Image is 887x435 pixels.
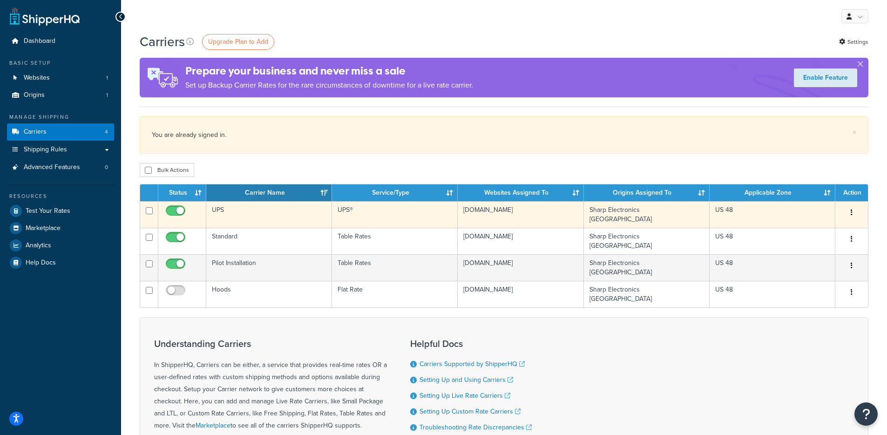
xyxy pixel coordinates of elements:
h3: Helpful Docs [410,339,532,349]
li: Carriers [7,123,114,141]
li: Origins [7,87,114,104]
span: Websites [24,74,50,82]
div: You are already signed in. [152,129,856,142]
th: Origins Assigned To: activate to sort column ascending [584,184,710,201]
a: Analytics [7,237,114,254]
span: 0 [105,163,108,171]
a: Origins 1 [7,87,114,104]
td: [DOMAIN_NAME] [458,201,583,228]
a: Carriers 4 [7,123,114,141]
td: US 48 [710,201,835,228]
li: Websites [7,69,114,87]
a: Setting Up Custom Rate Carriers [420,407,521,416]
a: Help Docs [7,254,114,271]
button: Bulk Actions [140,163,194,177]
span: Dashboard [24,37,55,45]
span: Advanced Features [24,163,80,171]
a: Enable Feature [794,68,857,87]
td: [DOMAIN_NAME] [458,228,583,254]
th: Carrier Name: activate to sort column ascending [206,184,332,201]
p: Set up Backup Carrier Rates for the rare circumstances of downtime for a live rate carrier. [185,79,473,92]
span: Upgrade Plan to Add [208,37,268,47]
div: In ShipperHQ, Carriers can be either, a service that provides real-time rates OR a user-defined r... [154,339,387,432]
a: Dashboard [7,33,114,50]
a: Upgrade Plan to Add [202,34,274,50]
td: Table Rates [332,254,458,281]
td: Sharp Electronics [GEOGRAPHIC_DATA] [584,281,710,307]
div: Basic Setup [7,59,114,67]
span: Analytics [26,242,51,250]
th: Applicable Zone: activate to sort column ascending [710,184,835,201]
span: 1 [106,74,108,82]
div: Manage Shipping [7,113,114,121]
td: Flat Rate [332,281,458,307]
a: Marketplace [7,220,114,237]
a: ShipperHQ Home [10,7,80,26]
td: Hoods [206,281,332,307]
a: Settings [839,35,868,48]
h3: Understanding Carriers [154,339,387,349]
td: Pilot Installation [206,254,332,281]
span: Help Docs [26,259,56,267]
li: Advanced Features [7,159,114,176]
a: × [853,129,856,136]
a: Test Your Rates [7,203,114,219]
td: Sharp Electronics [GEOGRAPHIC_DATA] [584,201,710,228]
a: Setting Up Live Rate Carriers [420,391,510,401]
button: Open Resource Center [854,402,878,426]
span: Shipping Rules [24,146,67,154]
span: 4 [105,128,108,136]
td: [DOMAIN_NAME] [458,281,583,307]
img: ad-rules-rateshop-fe6ec290ccb7230408bd80ed9643f0289d75e0ffd9eb532fc0e269fcd187b520.png [140,58,185,97]
th: Websites Assigned To: activate to sort column ascending [458,184,583,201]
th: Action [835,184,868,201]
span: Marketplace [26,224,61,232]
a: Troubleshooting Rate Discrepancies [420,422,532,432]
h1: Carriers [140,33,185,51]
span: Carriers [24,128,47,136]
a: Shipping Rules [7,141,114,158]
td: US 48 [710,228,835,254]
h4: Prepare your business and never miss a sale [185,63,473,79]
span: Test Your Rates [26,207,70,215]
td: [DOMAIN_NAME] [458,254,583,281]
td: Table Rates [332,228,458,254]
a: Setting Up and Using Carriers [420,375,513,385]
td: US 48 [710,281,835,307]
th: Status: activate to sort column ascending [158,184,206,201]
td: UPS [206,201,332,228]
span: Origins [24,91,45,99]
td: UPS® [332,201,458,228]
a: Marketplace [196,421,230,430]
span: 1 [106,91,108,99]
td: Sharp Electronics [GEOGRAPHIC_DATA] [584,228,710,254]
td: US 48 [710,254,835,281]
a: Websites 1 [7,69,114,87]
td: Sharp Electronics [GEOGRAPHIC_DATA] [584,254,710,281]
a: Advanced Features 0 [7,159,114,176]
th: Service/Type: activate to sort column ascending [332,184,458,201]
td: Standard [206,228,332,254]
a: Carriers Supported by ShipperHQ [420,359,525,369]
div: Resources [7,192,114,200]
